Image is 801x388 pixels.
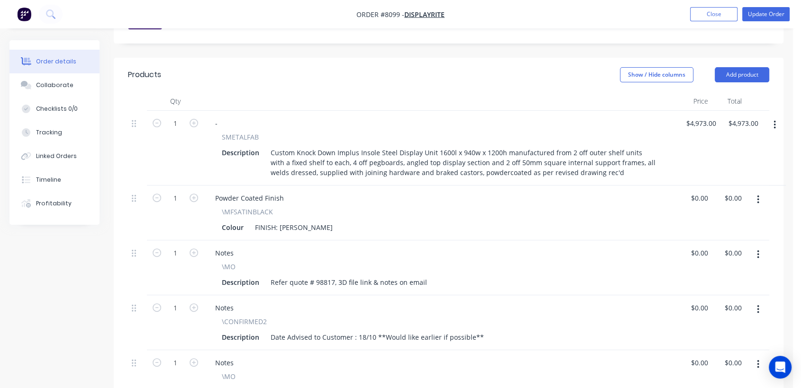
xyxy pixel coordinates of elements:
div: - [208,116,225,130]
button: Tracking [9,121,100,144]
div: Date Advised to Customer : 18/10 **Would like earlier if possible** [267,330,488,344]
div: Linked Orders [36,152,77,160]
div: Total [712,92,746,111]
a: Displayrite [404,10,445,19]
div: Colour [218,220,247,234]
div: Notes [208,356,241,370]
button: Timeline [9,168,100,192]
span: SMETALFAB [222,132,259,142]
div: Description [218,275,263,289]
div: Timeline [36,176,61,184]
div: Open Intercom Messenger [769,356,792,379]
div: Profitability [36,199,72,208]
button: Order details [9,50,100,73]
button: Linked Orders [9,144,100,168]
div: Notes [208,301,241,315]
div: Order details [36,57,76,66]
button: Checklists 0/0 [9,97,100,121]
div: Description [218,146,263,159]
button: Close [690,7,737,21]
div: Description [218,330,263,344]
button: Update Order [742,7,790,21]
button: Profitability [9,192,100,215]
div: Products [128,69,161,80]
div: Notes [208,246,241,260]
button: Add product [715,67,769,82]
div: Checklists 0/0 [36,105,78,113]
div: Refer quote # 98817, 3D file link & notes on email [267,275,431,289]
img: Factory [17,7,31,21]
div: FINISH: [PERSON_NAME] [251,220,337,234]
div: Powder Coated Finish [208,191,291,205]
div: Custom Knock Down Implus Insole Steel Display Unit 1600l x 940w x 1200h manufactured from 2 off o... [267,146,660,179]
span: \MFSATINBLACK [222,207,273,217]
div: Qty [147,92,204,111]
button: Collaborate [9,73,100,97]
span: \MO [222,262,236,272]
div: Tracking [36,128,62,137]
button: Show / Hide columns [620,67,693,82]
span: \CONFIRMED2 [222,317,267,326]
span: Order #8099 - [356,10,404,19]
span: \MO [222,371,236,381]
div: Collaborate [36,81,73,89]
div: Price [678,92,712,111]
